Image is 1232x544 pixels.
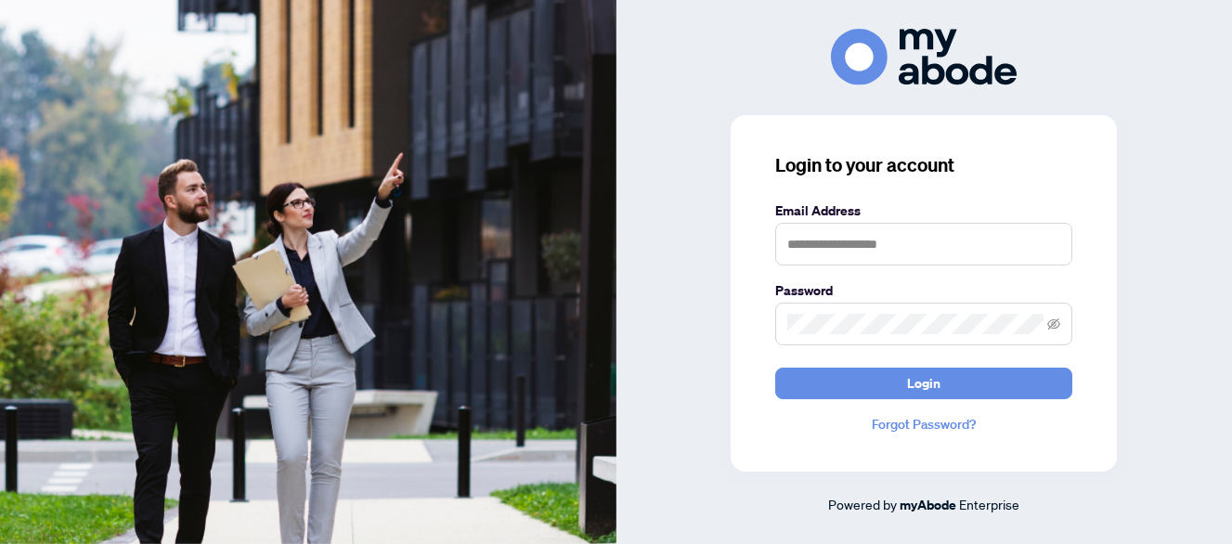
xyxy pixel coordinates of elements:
button: Login [775,368,1072,399]
h3: Login to your account [775,152,1072,178]
span: Powered by [828,496,897,512]
label: Email Address [775,201,1072,221]
a: Forgot Password? [775,414,1072,434]
img: ma-logo [831,29,1017,85]
span: Enterprise [959,496,1019,512]
span: eye-invisible [1047,317,1060,330]
a: myAbode [900,495,956,515]
label: Password [775,280,1072,301]
span: Login [907,369,940,398]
